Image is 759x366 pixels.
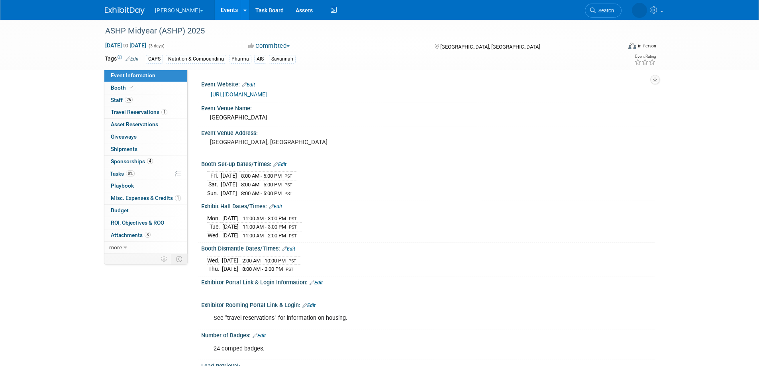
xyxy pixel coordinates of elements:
[201,243,655,253] div: Booth Dismantle Dates/Times:
[175,195,181,201] span: 1
[241,173,282,179] span: 8:00 AM - 5:00 PM
[125,97,133,103] span: 25
[111,133,137,140] span: Giveaways
[111,146,137,152] span: Shipments
[242,266,283,272] span: 8:00 AM - 2:00 PM
[284,174,292,179] span: PST
[104,192,187,204] a: Misc. Expenses & Credits1
[269,204,282,209] a: Edit
[201,102,655,112] div: Event Venue Name:
[104,242,187,254] a: more
[632,3,647,18] img: Dawn Brown
[207,172,221,180] td: Fri.
[241,190,282,196] span: 8:00 AM - 5:00 PM
[126,56,139,62] a: Edit
[243,224,286,230] span: 11:00 AM - 3:00 PM
[111,182,134,189] span: Playbook
[310,280,323,286] a: Edit
[105,7,145,15] img: ExhibitDay
[585,4,622,18] a: Search
[284,191,292,196] span: PST
[104,168,187,180] a: Tasks0%
[207,256,222,265] td: Wed.
[111,97,133,103] span: Staff
[201,158,655,168] div: Booth Set-up Dates/Times:
[253,333,266,339] a: Edit
[222,265,238,273] td: [DATE]
[201,276,655,287] div: Exhibitor Portal Link & Login Information:
[110,170,135,177] span: Tasks
[201,78,655,89] div: Event Website:
[269,55,296,63] div: Savannah
[596,8,614,14] span: Search
[129,85,133,90] i: Booth reservation complete
[147,158,153,164] span: 4
[146,55,163,63] div: CAPS
[102,24,610,38] div: ASHP Midyear (ASHP) 2025
[122,42,129,49] span: to
[111,84,135,91] span: Booth
[243,215,286,221] span: 11:00 AM - 3:00 PM
[207,180,221,189] td: Sat.
[105,55,139,64] td: Tags
[208,341,567,357] div: 24 comped badges.
[288,258,296,264] span: PST
[242,258,286,264] span: 2:00 AM - 10:00 PM
[210,139,381,146] pre: [GEOGRAPHIC_DATA], [GEOGRAPHIC_DATA]
[302,303,316,308] a: Edit
[207,214,222,223] td: Mon.
[222,223,239,231] td: [DATE]
[104,119,187,131] a: Asset Reservations
[201,127,655,137] div: Event Venue Address:
[111,158,153,164] span: Sponsorships
[222,214,239,223] td: [DATE]
[111,72,155,78] span: Event Information
[157,254,171,264] td: Personalize Event Tab Strip
[201,329,655,340] div: Number of Badges:
[575,41,657,53] div: Event Format
[145,232,151,238] span: 8
[208,310,567,326] div: See "travel reservations" for information on housing.
[109,244,122,251] span: more
[126,170,135,176] span: 0%
[211,91,267,98] a: [URL][DOMAIN_NAME]
[166,55,226,63] div: Nutrition & Compounding
[207,231,222,239] td: Wed.
[111,219,164,226] span: ROI, Objectives & ROO
[221,189,237,197] td: [DATE]
[104,94,187,106] a: Staff25
[286,267,294,272] span: PST
[104,229,187,241] a: Attachments8
[111,109,167,115] span: Travel Reservations
[201,200,655,211] div: Exhibit Hall Dates/Times:
[104,205,187,217] a: Budget
[104,180,187,192] a: Playbook
[229,55,251,63] div: Pharma
[273,162,286,167] a: Edit
[222,256,238,265] td: [DATE]
[111,195,181,201] span: Misc. Expenses & Credits
[104,217,187,229] a: ROI, Objectives & ROO
[105,42,147,49] span: [DATE] [DATE]
[201,299,655,309] div: Exhibitor Rooming Portal Link & Login:
[221,180,237,189] td: [DATE]
[440,44,540,50] span: [GEOGRAPHIC_DATA], [GEOGRAPHIC_DATA]
[104,82,187,94] a: Booth
[148,43,165,49] span: (3 days)
[637,43,656,49] div: In-Person
[284,182,292,188] span: PST
[207,189,221,197] td: Sun.
[161,109,167,115] span: 1
[289,233,297,239] span: PST
[289,216,297,221] span: PST
[104,156,187,168] a: Sponsorships4
[289,225,297,230] span: PST
[241,182,282,188] span: 8:00 AM - 5:00 PM
[634,55,656,59] div: Event Rating
[254,55,266,63] div: AIS
[207,265,222,273] td: Thu.
[104,131,187,143] a: Giveaways
[628,43,636,49] img: Format-Inperson.png
[104,143,187,155] a: Shipments
[221,172,237,180] td: [DATE]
